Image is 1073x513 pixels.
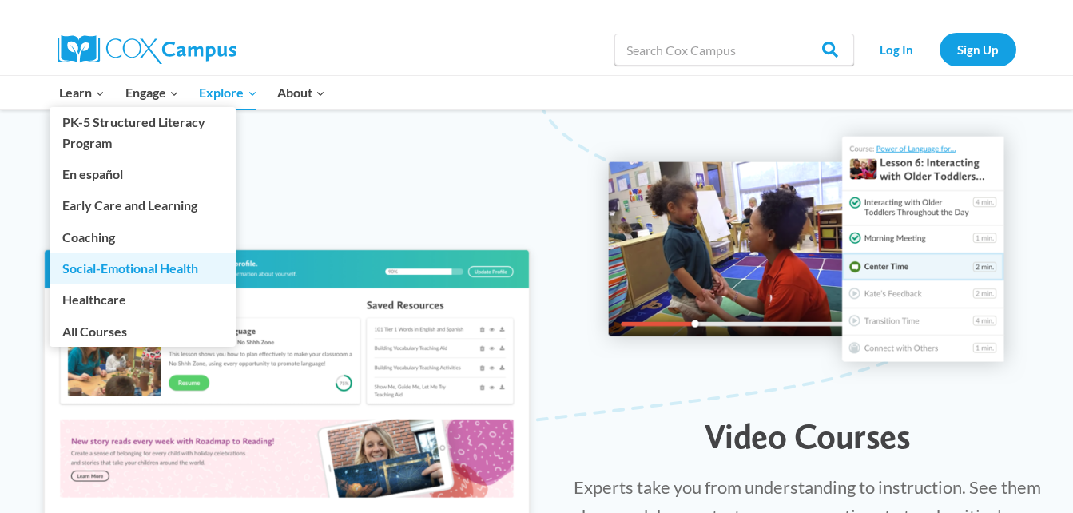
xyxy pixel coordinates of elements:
button: Child menu of Learn [50,76,116,109]
a: PK-5 Structured Literacy Program [50,107,236,158]
span: Video Courses [705,416,911,457]
img: course-video-preview [587,115,1027,384]
button: Child menu of About [267,76,336,109]
img: Cox Campus [58,35,236,64]
nav: Primary Navigation [50,76,336,109]
a: Log In [862,33,932,66]
a: Coaching [50,221,236,252]
a: Early Care and Learning [50,190,236,221]
input: Search Cox Campus [614,34,854,66]
nav: Secondary Navigation [862,33,1016,66]
button: Child menu of Engage [115,76,189,109]
a: En español [50,159,236,189]
a: All Courses [50,316,236,346]
a: Sign Up [940,33,1016,66]
a: Healthcare [50,284,236,315]
a: Social-Emotional Health [50,253,236,284]
button: Child menu of Explore [189,76,268,109]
